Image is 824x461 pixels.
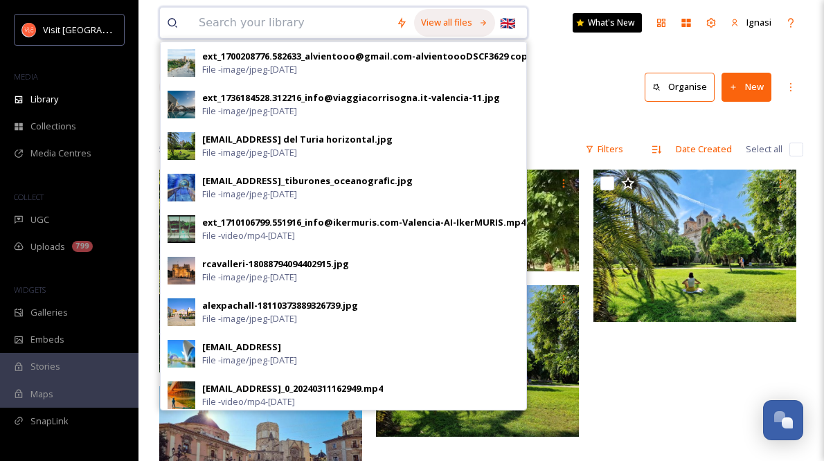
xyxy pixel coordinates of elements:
span: Visit [GEOGRAPHIC_DATA] [43,23,150,36]
span: 5 file s [159,143,182,156]
span: Media Centres [30,147,91,160]
div: [EMAIL_ADDRESS] [202,341,281,354]
div: 🇬🇧 [495,10,520,35]
img: alvientooo%2540gmail.com-alvientoooDSCF3629%2520copia.jpg [168,49,195,77]
img: 8f19c91d-136a-4ee7-b7aa-82beb57643fd.jpg [168,91,195,118]
span: Stories [30,360,60,373]
img: moervrouw-17977804292424838.jpg [159,170,362,372]
img: aliciabea%2540objetivoviajar.com-Jardin%2520del%2520Turia%2520horizontal.jpg [168,132,195,160]
img: rcavalleri-18088794094402915.jpg [168,257,195,284]
div: Filters [578,136,630,163]
a: Organise [645,73,722,101]
input: Search your library [192,8,389,38]
span: File - image/jpeg - [DATE] [202,105,297,118]
span: File - image/jpeg - [DATE] [202,63,297,76]
span: File - image/jpeg - [DATE] [202,271,297,284]
span: Embeds [30,333,64,346]
span: COLLECT [14,192,44,202]
a: Ignasi [724,9,778,36]
img: alexpachall-18110373889326739.jpg [168,298,195,326]
img: tomcomvideo%2540gmail.com-oceanografic7.jpg [168,340,195,368]
button: Organise [645,73,715,101]
span: SnapLink [30,415,69,428]
img: download.png [22,23,36,37]
img: joseenriquemelarapalencia%2540gmail.com-lv_0_20240311162949.jpg [168,381,195,409]
span: Uploads [30,240,65,253]
span: Library [30,93,58,106]
div: alexpachall-18110373889326739.jpg [202,299,358,312]
div: [EMAIL_ADDRESS]_tiburones_oceanografic.jpg [202,174,413,188]
div: rcavalleri-18088794094402915.jpg [202,257,349,271]
span: File - image/jpeg - [DATE] [202,188,297,201]
a: View all files [414,9,495,36]
span: File - image/jpeg - [DATE] [202,146,297,159]
div: [EMAIL_ADDRESS] del Turia horizontal.jpg [202,133,393,146]
span: Ignasi [746,16,771,28]
span: File - image/jpeg - [DATE] [202,312,297,325]
img: tomcomvideo%2540gmail.com-tunel_tiburones_oceanografic.jpg [168,174,195,201]
img: ext_1700050226.92074_mindfultravelbysara@gmail.com-Jardines del Turia.jpeg [593,170,796,322]
div: [EMAIL_ADDRESS]_0_20240311162949.mp4 [202,382,383,395]
span: MEDIA [14,71,38,82]
span: Galleries [30,306,68,319]
a: What's New [573,13,642,33]
span: Maps [30,388,53,401]
div: ext_1710106799.551916_info@ikermuris.com-Valencia-AI-IkerMURIS.mp4 [202,216,526,229]
img: info%2540ikermuris.com-Valencia-AI-IkerMURIS.jpg [168,215,195,243]
div: ext_1736184528.312216_info@viaggiacorrisogna.it-valencia-11.jpg [202,91,500,105]
span: Select all [746,143,782,156]
span: WIDGETS [14,284,46,295]
div: ext_1700208776.582633_alvientooo@gmail.com-alvientoooDSCF3629 copia.jpg [202,50,554,63]
button: New [722,73,771,101]
span: File - video/mp4 - [DATE] [202,229,295,242]
span: File - video/mp4 - [DATE] [202,395,295,408]
span: Collections [30,120,76,133]
span: File - image/jpeg - [DATE] [202,354,297,367]
div: 799 [72,241,93,252]
span: UGC [30,213,49,226]
button: Open Chat [763,400,803,440]
div: Date Created [669,136,739,163]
